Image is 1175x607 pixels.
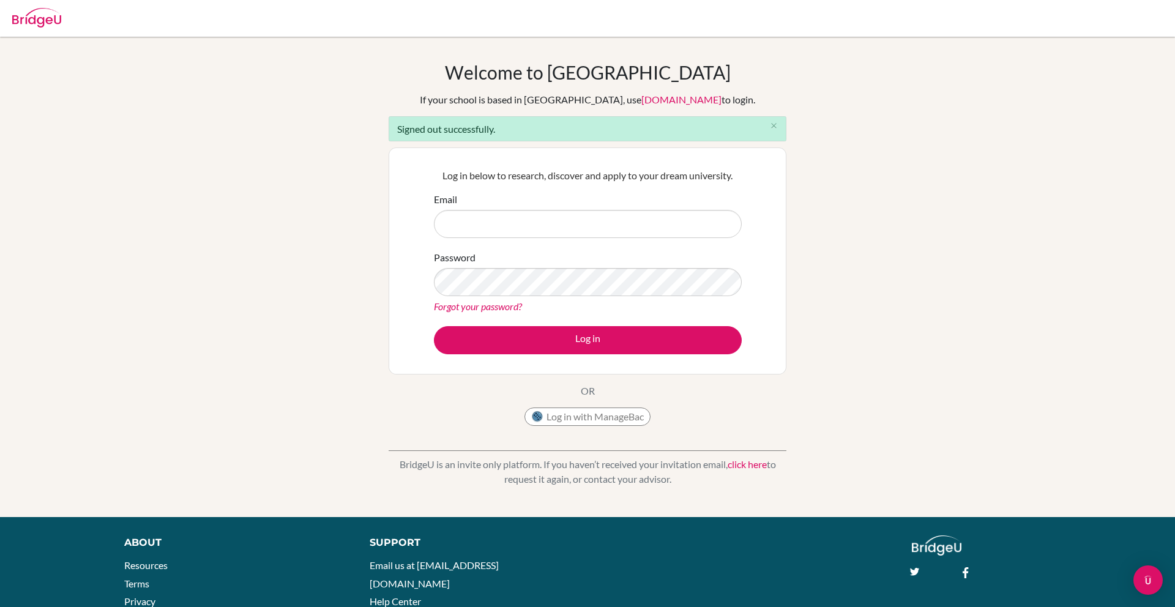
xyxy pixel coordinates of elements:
[124,559,168,571] a: Resources
[1133,565,1163,595] div: Open Intercom Messenger
[728,458,767,470] a: click here
[434,192,457,207] label: Email
[434,326,742,354] button: Log in
[524,408,651,426] button: Log in with ManageBac
[389,116,786,141] div: Signed out successfully.
[12,8,61,28] img: Bridge-U
[912,535,961,556] img: logo_white@2x-f4f0deed5e89b7ecb1c2cc34c3e3d731f90f0f143d5ea2071677605dd97b5244.png
[761,117,786,135] button: Close
[434,250,476,265] label: Password
[420,92,755,107] div: If your school is based in [GEOGRAPHIC_DATA], use to login.
[434,168,742,183] p: Log in below to research, discover and apply to your dream university.
[434,300,522,312] a: Forgot your password?
[370,595,421,607] a: Help Center
[389,457,786,486] p: BridgeU is an invite only platform. If you haven’t received your invitation email, to request it ...
[124,578,149,589] a: Terms
[370,559,499,589] a: Email us at [EMAIL_ADDRESS][DOMAIN_NAME]
[769,121,778,130] i: close
[641,94,722,105] a: [DOMAIN_NAME]
[445,61,731,83] h1: Welcome to [GEOGRAPHIC_DATA]
[581,384,595,398] p: OR
[124,535,342,550] div: About
[124,595,155,607] a: Privacy
[370,535,573,550] div: Support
